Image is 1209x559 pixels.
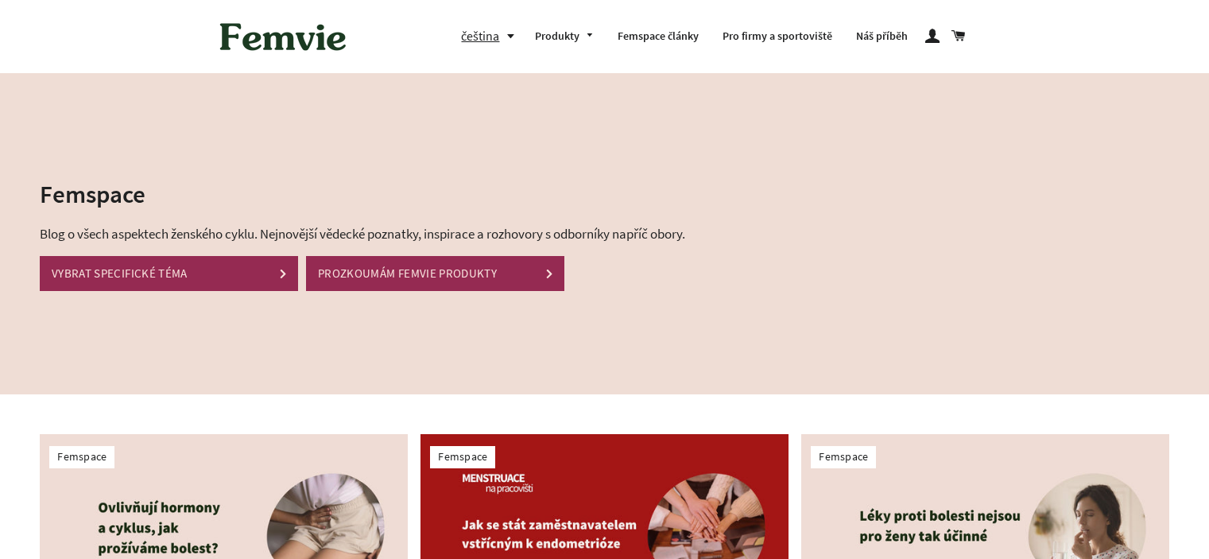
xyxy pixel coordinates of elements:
[523,16,606,57] a: Produkty
[40,177,703,211] h2: Femspace
[306,256,564,290] a: PROZKOUMÁM FEMVIE PRODUKTY
[40,223,703,245] p: Blog o všech aspektech ženského cyklu. Nejnovější vědecké poznatky, inspirace a rozhovory s odbor...
[211,12,355,61] img: Femvie
[606,16,711,57] a: Femspace články
[819,449,868,464] a: Femspace
[711,16,844,57] a: Pro firmy a sportoviště
[461,25,523,47] button: čeština
[40,256,298,290] a: VYBRAT SPECIFICKÉ TÉMA
[438,449,487,464] a: Femspace
[57,449,107,464] a: Femspace
[844,16,920,57] a: Náš příběh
